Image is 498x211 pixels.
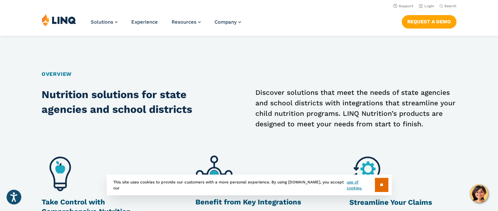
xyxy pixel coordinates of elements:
[42,70,456,78] h2: Overview
[214,19,241,25] a: Company
[172,19,201,25] a: Resources
[419,4,434,8] a: Login
[91,14,241,35] nav: Primary Navigation
[42,87,207,117] h2: Nutrition solutions for state agencies and school districts
[393,4,414,8] a: Support
[42,14,76,26] img: LINQ | K‑12 Software
[470,184,488,203] button: Hello, have a question? Let’s chat.
[255,87,457,129] p: Discover solutions that meet the needs of state agencies and school districts with integrations t...
[402,14,456,28] nav: Button Navigation
[131,19,158,25] a: Experience
[91,19,113,25] span: Solutions
[347,179,375,191] a: use of cookies.
[214,19,237,25] span: Company
[91,19,118,25] a: Solutions
[402,15,456,28] a: Request a Demo
[107,175,392,195] div: This site uses cookies to provide our customers with a more personal experience. By using [DOMAIN...
[172,19,196,25] span: Resources
[444,4,456,8] span: Search
[439,4,456,9] button: Open Search Bar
